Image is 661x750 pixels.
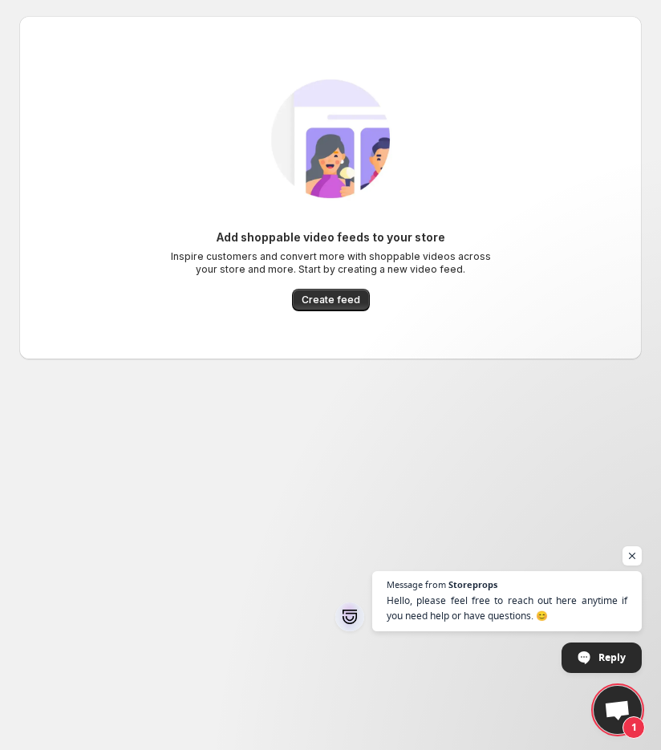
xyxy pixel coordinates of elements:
p: Inspire customers and convert more with shoppable videos across your store and more. Start by cre... [170,250,491,276]
button: Create feed [292,289,370,311]
span: Message from [387,580,446,589]
span: 1 [622,716,645,739]
a: Open chat [594,686,642,734]
h6: Add shoppable video feeds to your store [217,229,445,245]
span: Storeprops [448,580,497,589]
span: Hello, please feel free to reach out here anytime if you need help or have questions. 😊 [387,593,627,623]
span: Create feed [302,294,360,306]
span: Reply [598,643,626,671]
